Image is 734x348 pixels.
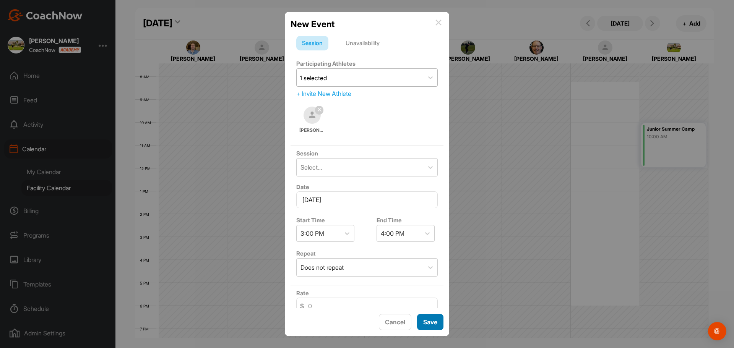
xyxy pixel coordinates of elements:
[300,73,327,83] div: 1 selected
[417,314,443,330] button: Save
[304,107,321,124] img: square_default-ef6cabf814de5a2bf16c804365e32c732080f9872bdf737d349900a9daf73cf9.png
[296,191,438,208] input: Select Date
[340,36,385,50] div: Unavailability
[296,36,328,50] div: Session
[435,19,442,26] img: info
[296,60,356,67] label: Participating Athletes
[708,322,726,340] div: Open Intercom Messenger
[300,229,324,238] div: 3:00 PM
[300,263,344,272] div: Does not repeat
[299,127,325,134] span: [PERSON_NAME]
[296,250,316,257] label: Repeat
[296,150,318,157] label: Session
[377,217,402,224] label: End Time
[296,89,438,98] div: + Invite New Athlete
[291,18,335,31] h2: New Event
[296,298,438,314] input: 0
[300,301,304,311] span: $
[379,314,411,330] button: Cancel
[296,290,309,297] label: Rate
[300,163,322,172] div: Select...
[381,229,404,238] div: 4:00 PM
[296,183,309,191] label: Date
[296,217,325,224] label: Start Time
